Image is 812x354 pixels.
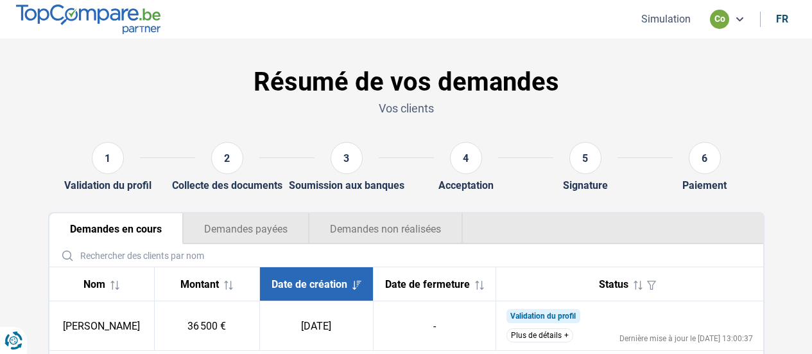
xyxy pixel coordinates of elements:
h1: Résumé de vos demandes [48,67,764,98]
td: - [373,301,496,351]
div: 6 [689,142,721,174]
div: Signature [563,179,608,191]
input: Rechercher des clients par nom [55,244,758,267]
div: 4 [450,142,482,174]
td: [DATE] [259,301,373,351]
div: fr [776,13,788,25]
p: Vos clients [48,100,764,116]
div: Paiement [682,179,727,191]
div: 3 [331,142,363,174]
button: Simulation [637,12,695,26]
span: Date de fermeture [385,278,470,290]
div: Dernière mise à jour le [DATE] 13:00:37 [619,335,753,342]
button: Demandes non réalisées [309,213,463,244]
button: Plus de détails [506,328,573,342]
div: co [710,10,729,29]
span: Date de création [272,278,347,290]
div: Validation du profil [64,179,151,191]
div: 2 [211,142,243,174]
div: Acceptation [438,179,494,191]
div: Collecte des documents [172,179,282,191]
td: 36 500 € [154,301,259,351]
div: Soumission aux banques [289,179,404,191]
span: Nom [83,278,105,290]
td: [PERSON_NAME] [49,301,155,351]
button: Demandes en cours [49,213,183,244]
span: Montant [180,278,219,290]
span: Status [599,278,628,290]
span: Validation du profil [510,312,576,321]
button: Demandes payées [183,213,309,244]
div: 1 [92,142,124,174]
img: TopCompare.be [16,4,160,33]
div: 5 [569,142,601,174]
